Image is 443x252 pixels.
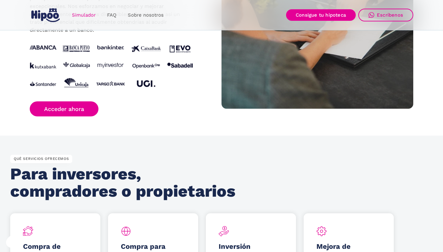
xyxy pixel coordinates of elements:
a: Consigue tu hipoteca [286,9,356,21]
a: Sobre nosotros [122,9,169,21]
a: home [30,6,61,25]
a: FAQ [101,9,122,21]
div: QUÉ SERVICIOS OFRECEMOS [10,155,72,163]
a: Simulador [66,9,101,21]
h2: Para inversores, compradores o propietarios [10,165,239,200]
a: Acceder ahora [30,101,98,116]
div: Escríbenos [377,12,403,18]
a: Escríbenos [358,9,413,21]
